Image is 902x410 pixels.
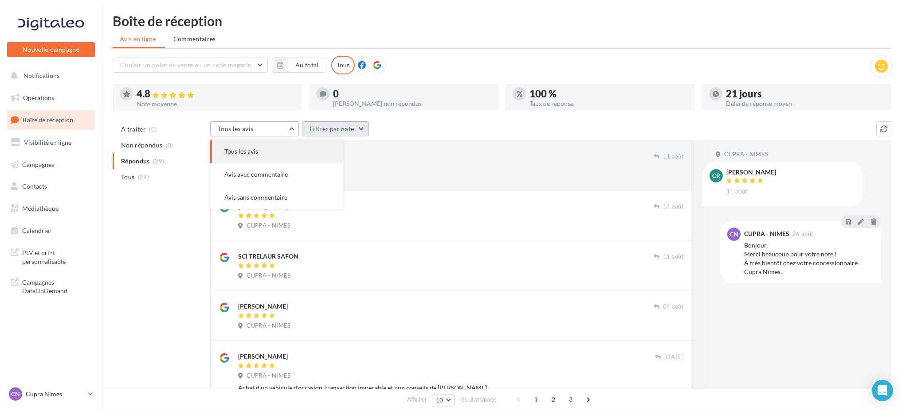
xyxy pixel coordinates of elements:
[238,352,288,361] div: [PERSON_NAME]
[210,121,299,136] button: Tous les avis
[459,395,496,404] span: résultats/page
[11,390,20,398] span: CN
[22,276,91,295] span: Campagnes DataOnDemand
[238,383,684,392] div: Achat d'un véhicule d'occasion, transaction impecable et bon conseils de [PERSON_NAME].
[22,247,91,266] span: PLV et print personnalisable
[247,272,290,280] span: CUPRA - NIMES
[5,110,97,129] a: Boîte de réception
[210,186,343,209] button: Avis sans commentaire
[726,188,747,196] span: 11 août
[288,58,326,73] button: Au total
[137,101,295,107] div: Note moyenne
[113,58,268,73] button: Choisir un point de vente ou un code magasin
[24,72,59,79] span: Notifications
[872,380,893,401] div: Open Intercom Messenger
[26,390,85,398] p: Cupra Nimes
[529,89,688,99] div: 100 %
[121,125,146,134] span: A traiter
[729,230,738,239] span: CN
[726,169,776,175] div: [PERSON_NAME]
[7,42,95,57] button: Nouvelle campagne
[744,241,874,276] div: Bonjour, Merci beaucoup pour votre note ! À très bientôt chez votre concessionnaire Cupra Nîmes.
[121,173,134,182] span: Tous
[664,353,684,361] span: [DATE]
[22,205,59,212] span: Médiathèque
[247,222,290,230] span: CUPRA - NIMES
[173,35,216,43] span: Commentaires
[529,101,688,107] div: Taux de réponse
[663,153,684,161] span: 11 août
[5,133,97,152] a: Visibilité en ligne
[663,303,684,311] span: 04 août
[5,199,97,218] a: Médiathèque
[744,231,789,237] div: CUPRA - NIMES
[23,94,54,101] span: Opérations
[273,58,326,73] button: Au total
[407,395,427,404] span: Afficher
[5,66,93,85] button: Notifications
[724,151,768,159] span: CUPRA - NIMES
[247,372,290,380] span: CUPRA - NIMES
[333,89,491,99] div: 0
[5,221,97,240] a: Calendrier
[137,89,295,99] div: 4.8
[436,397,443,404] span: 10
[7,386,95,402] a: CN Cupra Nimes
[5,243,97,269] a: PLV et print personnalisable
[238,252,298,261] div: SCI TRELAUR SAFON
[238,302,288,311] div: [PERSON_NAME]
[224,147,258,155] span: Tous les avis
[5,177,97,196] a: Contacts
[726,89,884,99] div: 21 jours
[712,171,720,180] span: CR
[22,227,52,234] span: Calendrier
[302,121,369,136] button: Filtrer par note
[5,273,97,299] a: Campagnes DataOnDemand
[792,231,813,237] span: 26 août
[546,392,561,406] span: 2
[166,142,173,149] span: (0)
[113,14,891,27] div: Boîte de réception
[331,56,355,74] div: Tous
[138,174,149,181] span: (29)
[120,61,251,69] span: Choisir un point de vente ou un code magasin
[22,182,47,190] span: Contacts
[663,253,684,261] span: 11 août
[22,160,54,168] span: Campagnes
[663,203,684,211] span: 14 août
[121,141,162,150] span: Non répondus
[5,155,97,174] a: Campagnes
[224,170,288,178] span: Avis avec commentaire
[149,126,157,133] span: (0)
[218,125,254,132] span: Tous les avis
[564,392,578,406] span: 3
[432,394,455,406] button: 10
[23,116,73,124] span: Boîte de réception
[529,392,543,406] span: 1
[224,193,287,201] span: Avis sans commentaire
[247,322,290,330] span: CUPRA - NIMES
[726,101,884,107] div: Délai de réponse moyen
[5,89,97,107] a: Opérations
[24,139,71,146] span: Visibilité en ligne
[210,163,343,186] button: Avis avec commentaire
[333,101,491,107] div: [PERSON_NAME] non répondus
[210,140,343,163] button: Tous les avis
